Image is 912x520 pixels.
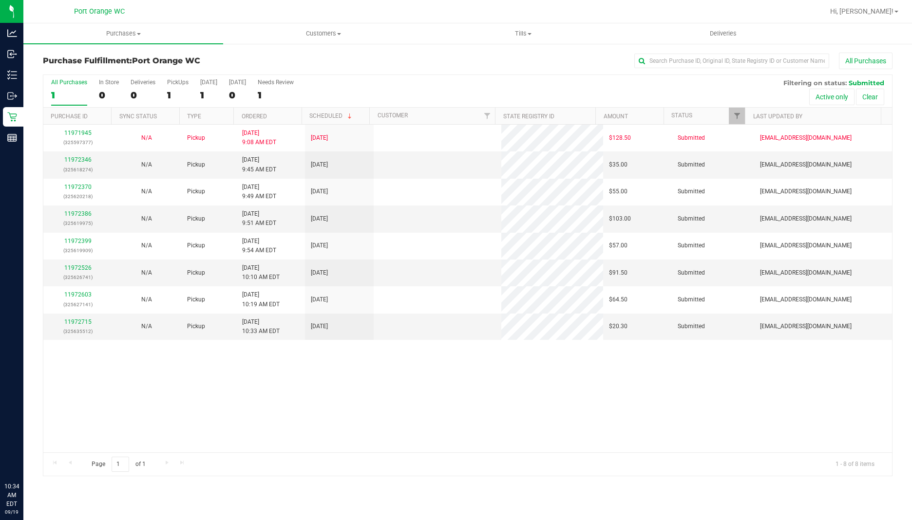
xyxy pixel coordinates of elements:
[141,269,152,276] span: Not Applicable
[49,138,106,147] p: (325597377)
[783,79,847,87] span: Filtering on status:
[49,219,106,228] p: (325619975)
[678,322,705,331] span: Submitted
[423,23,623,44] a: Tills
[187,322,205,331] span: Pickup
[64,238,92,244] a: 11972399
[242,290,280,309] span: [DATE] 10:19 AM EDT
[311,295,328,304] span: [DATE]
[167,90,189,101] div: 1
[242,263,280,282] span: [DATE] 10:10 AM EDT
[609,268,627,278] span: $91.50
[141,241,152,250] button: N/A
[112,457,129,472] input: 1
[7,49,17,59] inline-svg: Inbound
[167,79,189,86] div: PickUps
[141,295,152,304] button: N/A
[187,187,205,196] span: Pickup
[7,112,17,122] inline-svg: Retail
[49,300,106,309] p: (325627141)
[141,323,152,330] span: Not Applicable
[51,79,87,86] div: All Purchases
[609,214,631,223] span: $103.00
[311,187,328,196] span: [DATE]
[242,183,276,201] span: [DATE] 9:49 AM EDT
[7,133,17,143] inline-svg: Reports
[187,295,205,304] span: Pickup
[200,90,217,101] div: 1
[809,89,855,105] button: Active only
[187,160,205,169] span: Pickup
[49,273,106,282] p: (325626741)
[678,214,705,223] span: Submitted
[678,268,705,278] span: Submitted
[671,112,692,119] a: Status
[131,79,155,86] div: Deliveries
[311,322,328,331] span: [DATE]
[29,441,40,452] iframe: Resource center unread badge
[187,113,201,120] a: Type
[141,242,152,249] span: Not Applicable
[678,295,705,304] span: Submitted
[64,264,92,271] a: 11972526
[760,295,852,304] span: [EMAIL_ADDRESS][DOMAIN_NAME]
[49,327,106,336] p: (325635512)
[760,133,852,143] span: [EMAIL_ADDRESS][DOMAIN_NAME]
[51,113,88,120] a: Purchase ID
[830,7,893,15] span: Hi, [PERSON_NAME]!
[729,108,745,124] a: Filter
[623,23,823,44] a: Deliveries
[309,112,354,119] a: Scheduled
[479,108,495,124] a: Filter
[609,133,631,143] span: $128.50
[187,133,205,143] span: Pickup
[634,54,829,68] input: Search Purchase ID, Original ID, State Registry ID or Customer Name...
[609,187,627,196] span: $55.00
[760,268,852,278] span: [EMAIL_ADDRESS][DOMAIN_NAME]
[760,214,852,223] span: [EMAIL_ADDRESS][DOMAIN_NAME]
[64,291,92,298] a: 11972603
[604,113,628,120] a: Amount
[258,90,294,101] div: 1
[849,79,884,87] span: Submitted
[678,160,705,169] span: Submitted
[64,318,92,325] a: 11972715
[200,79,217,86] div: [DATE]
[141,268,152,278] button: N/A
[311,160,328,169] span: [DATE]
[678,241,705,250] span: Submitted
[609,295,627,304] span: $64.50
[132,56,200,65] span: Port Orange WC
[141,133,152,143] button: N/A
[258,79,294,86] div: Needs Review
[64,130,92,136] a: 11971945
[311,133,328,143] span: [DATE]
[10,442,39,471] iframe: Resource center
[187,268,205,278] span: Pickup
[23,23,223,44] a: Purchases
[242,317,280,336] span: [DATE] 10:33 AM EDT
[141,215,152,222] span: Not Applicable
[503,113,554,120] a: State Registry ID
[187,214,205,223] span: Pickup
[23,29,223,38] span: Purchases
[187,241,205,250] span: Pickup
[760,160,852,169] span: [EMAIL_ADDRESS][DOMAIN_NAME]
[229,90,246,101] div: 0
[223,23,423,44] a: Customers
[119,113,157,120] a: Sync Status
[49,165,106,174] p: (325618274)
[609,241,627,250] span: $57.00
[4,482,19,508] p: 10:34 AM EDT
[229,79,246,86] div: [DATE]
[311,268,328,278] span: [DATE]
[7,28,17,38] inline-svg: Analytics
[242,129,276,147] span: [DATE] 9:08 AM EDT
[697,29,750,38] span: Deliveries
[378,112,408,119] a: Customer
[43,56,326,65] h3: Purchase Fulfillment:
[839,53,893,69] button: All Purchases
[51,90,87,101] div: 1
[678,187,705,196] span: Submitted
[7,70,17,80] inline-svg: Inventory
